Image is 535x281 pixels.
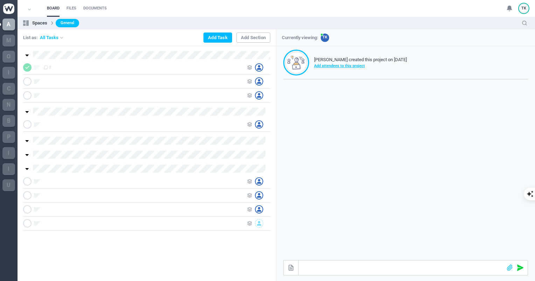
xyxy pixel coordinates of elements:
span: TK [521,6,526,12]
button: Add Task [203,33,232,43]
span: 2 [43,65,51,70]
img: No messages [287,55,305,70]
a: I [2,147,15,159]
span: Add attendees to this project [314,63,407,69]
p: TK [321,34,329,42]
div: List as: [23,34,64,41]
a: U [2,179,15,191]
p: Currently viewing: [282,34,318,41]
a: O [2,51,15,63]
a: A [2,19,15,30]
a: N [2,99,15,111]
p: [PERSON_NAME] created this project on [DATE] [314,56,407,63]
a: M [2,35,15,46]
a: P [2,131,15,143]
button: Add Section [236,33,270,43]
a: I [2,67,15,79]
img: spaces [23,20,29,26]
a: C [2,83,15,95]
span: All Tasks [40,34,58,41]
a: General [56,19,79,28]
a: B [2,115,15,127]
img: winio [3,3,14,14]
p: Spaces [32,20,47,27]
a: I [2,163,15,175]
